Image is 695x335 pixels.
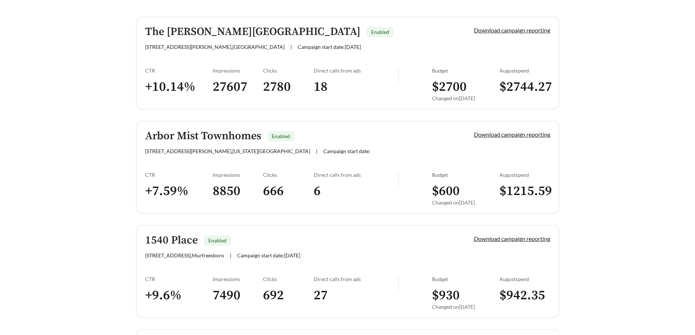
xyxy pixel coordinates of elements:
img: line [398,276,399,293]
span: | [230,252,231,258]
div: Changed on [DATE] [432,199,499,206]
h3: 666 [263,183,314,199]
div: Impressions [213,276,263,282]
div: Budget [432,172,499,178]
div: Changed on [DATE] [432,95,499,101]
div: Impressions [213,172,263,178]
h5: Arbor Mist Townhomes [145,130,261,142]
img: line [398,67,399,85]
span: Enabled [371,29,389,35]
div: August spend [499,172,550,178]
h3: 18 [314,79,398,95]
h3: 6 [314,183,398,199]
span: Campaign start date: [323,148,370,154]
a: Download campaign reporting [474,131,550,138]
h3: $ 930 [432,287,499,304]
h5: The [PERSON_NAME][GEOGRAPHIC_DATA] [145,26,360,38]
div: CTR [145,276,213,282]
div: Direct calls from ads [314,67,398,74]
div: Clicks [263,67,314,74]
span: Campaign start date: [DATE] [237,252,300,258]
h3: $ 600 [432,183,499,199]
h3: $ 1215.59 [499,183,550,199]
h3: 27607 [213,79,263,95]
div: August spend [499,276,550,282]
a: 1540 PlaceEnabled[STREET_ADDRESS],Murfreesboro|Campaign start date:[DATE]Download campaign report... [136,225,559,318]
span: [STREET_ADDRESS] , Murfreesboro [145,252,224,258]
div: Direct calls from ads [314,172,398,178]
div: Direct calls from ads [314,276,398,282]
h3: 2780 [263,79,314,95]
span: Campaign start date: [DATE] [298,44,361,50]
div: Changed on [DATE] [432,304,499,310]
div: August spend [499,67,550,74]
span: | [316,148,317,154]
h3: + 10.14 % [145,79,213,95]
h3: $ 2744.27 [499,79,550,95]
span: [STREET_ADDRESS][PERSON_NAME] , [US_STATE][GEOGRAPHIC_DATA] [145,148,310,154]
span: [STREET_ADDRESS][PERSON_NAME] , [GEOGRAPHIC_DATA] [145,44,285,50]
span: Enabled [272,133,290,139]
span: | [290,44,292,50]
a: Download campaign reporting [474,27,550,34]
h3: 8850 [213,183,263,199]
h3: 27 [314,287,398,304]
div: Impressions [213,67,263,74]
div: Clicks [263,276,314,282]
h3: 692 [263,287,314,304]
h3: 7490 [213,287,263,304]
div: Budget [432,67,499,74]
div: CTR [145,67,213,74]
a: The [PERSON_NAME][GEOGRAPHIC_DATA]Enabled[STREET_ADDRESS][PERSON_NAME],[GEOGRAPHIC_DATA]|Campaign... [136,17,559,109]
div: Budget [432,276,499,282]
img: line [398,172,399,189]
h3: $ 942.35 [499,287,550,304]
h5: 1540 Place [145,234,198,246]
span: Enabled [208,237,227,244]
div: Clicks [263,172,314,178]
h3: + 9.6 % [145,287,213,304]
div: CTR [145,172,213,178]
a: Arbor Mist TownhomesEnabled[STREET_ADDRESS][PERSON_NAME],[US_STATE][GEOGRAPHIC_DATA]|Campaign sta... [136,121,559,214]
h3: $ 2700 [432,79,499,95]
a: Download campaign reporting [474,235,550,242]
h3: + 7.59 % [145,183,213,199]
